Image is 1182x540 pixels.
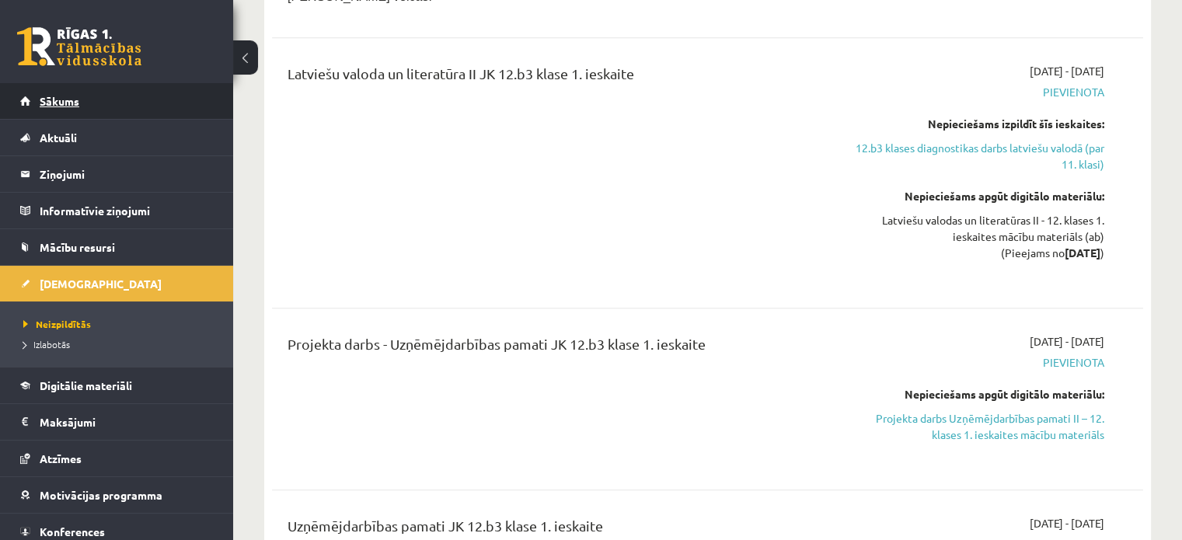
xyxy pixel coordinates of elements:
div: Latviešu valoda un literatūra II JK 12.b3 klase 1. ieskaite [288,63,825,92]
a: Ziņojumi [20,156,214,192]
a: Aktuāli [20,120,214,155]
a: Mācību resursi [20,229,214,265]
a: 12.b3 klases diagnostikas darbs latviešu valodā (par 11. klasi) [848,140,1104,172]
div: Nepieciešams izpildīt šīs ieskaites: [848,116,1104,132]
div: Latviešu valodas un literatūras II - 12. klases 1. ieskaites mācību materiāls (ab) (Pieejams no ) [848,212,1104,261]
legend: Ziņojumi [40,156,214,192]
legend: Informatīvie ziņojumi [40,193,214,228]
span: [DEMOGRAPHIC_DATA] [40,277,162,291]
span: Motivācijas programma [40,488,162,502]
strong: [DATE] [1065,246,1100,260]
span: Aktuāli [40,131,77,145]
legend: Maksājumi [40,404,214,440]
a: Projekta darbs Uzņēmējdarbības pamati II – 12. klases 1. ieskaites mācību materiāls [848,410,1104,443]
span: Izlabotās [23,338,70,350]
a: Motivācijas programma [20,477,214,513]
span: Pievienota [848,354,1104,371]
a: Izlabotās [23,337,218,351]
span: Atzīmes [40,451,82,465]
a: Neizpildītās [23,317,218,331]
span: [DATE] - [DATE] [1030,63,1104,79]
a: Sākums [20,83,214,119]
span: Konferences [40,524,105,538]
span: Pievienota [848,84,1104,100]
a: [DEMOGRAPHIC_DATA] [20,266,214,301]
span: [DATE] - [DATE] [1030,515,1104,531]
a: Informatīvie ziņojumi [20,193,214,228]
div: Projekta darbs - Uzņēmējdarbības pamati JK 12.b3 klase 1. ieskaite [288,333,825,362]
a: Atzīmes [20,441,214,476]
span: Digitālie materiāli [40,378,132,392]
span: Neizpildītās [23,318,91,330]
span: Sākums [40,94,79,108]
a: Rīgas 1. Tālmācības vidusskola [17,27,141,66]
div: Nepieciešams apgūt digitālo materiālu: [848,188,1104,204]
a: Maksājumi [20,404,214,440]
div: Nepieciešams apgūt digitālo materiālu: [848,386,1104,402]
span: [DATE] - [DATE] [1030,333,1104,350]
span: Mācību resursi [40,240,115,254]
a: Digitālie materiāli [20,368,214,403]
